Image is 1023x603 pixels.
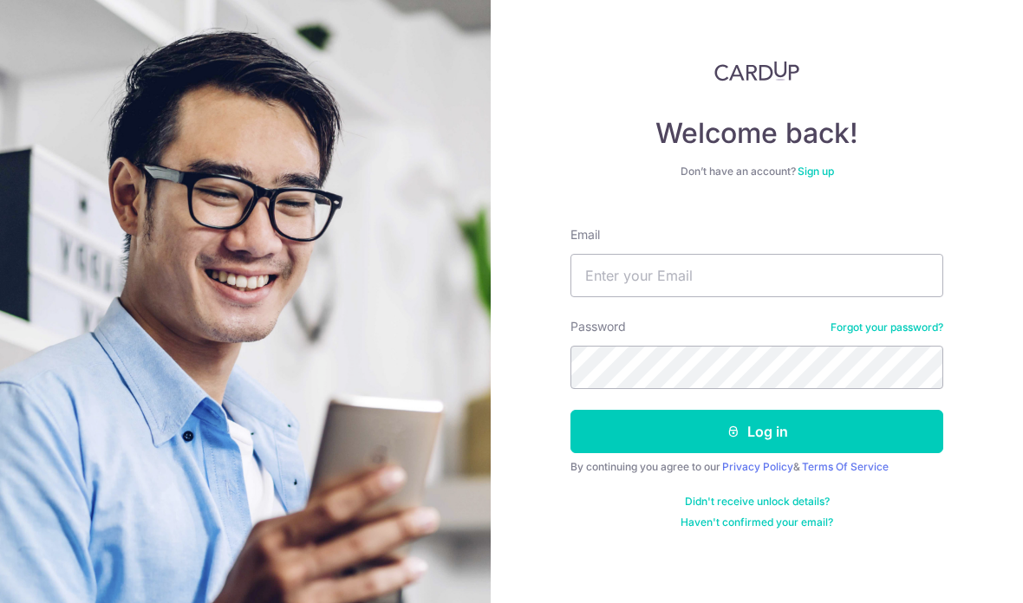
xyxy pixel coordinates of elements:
a: Didn't receive unlock details? [685,495,830,509]
a: Privacy Policy [722,460,793,473]
div: Don’t have an account? [570,165,943,178]
input: Enter your Email [570,254,943,297]
div: By continuing you agree to our & [570,460,943,474]
img: CardUp Logo [714,61,799,81]
a: Sign up [798,165,834,178]
a: Forgot your password? [831,321,943,334]
button: Log in [570,410,943,453]
h4: Welcome back! [570,116,943,151]
label: Password [570,318,626,335]
label: Email [570,226,600,243]
a: Haven't confirmed your email? [681,515,833,529]
a: Terms Of Service [802,460,889,473]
